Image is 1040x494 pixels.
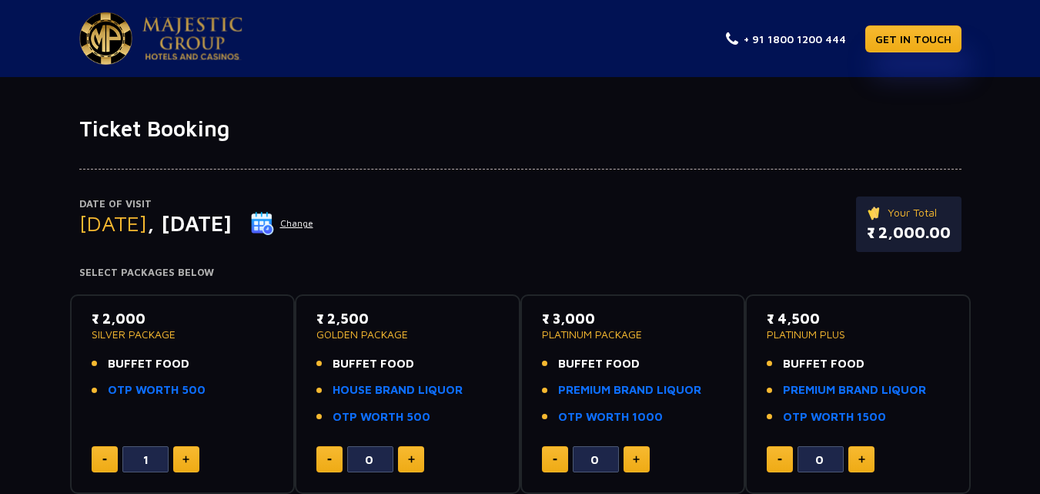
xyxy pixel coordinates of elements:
[777,459,782,461] img: minus
[333,381,463,399] a: HOUSE BRAND LIQUOR
[542,308,724,329] p: ₹ 3,000
[865,25,961,52] a: GET IN TOUCH
[79,116,961,142] h1: Ticket Booking
[327,459,332,461] img: minus
[558,355,640,373] span: BUFFET FOOD
[542,329,724,340] p: PLATINUM PACKAGE
[142,17,242,60] img: Majestic Pride
[79,210,147,236] span: [DATE]
[858,455,865,463] img: plus
[92,308,274,329] p: ₹ 2,000
[92,329,274,340] p: SILVER PACKAGE
[867,221,951,244] p: ₹ 2,000.00
[783,355,864,373] span: BUFFET FOOD
[108,381,206,399] a: OTP WORTH 500
[633,455,640,463] img: plus
[316,329,499,340] p: GOLDEN PACKAGE
[333,355,414,373] span: BUFFET FOOD
[783,381,926,399] a: PREMIUM BRAND LIQUOR
[558,408,663,426] a: OTP WORTH 1000
[250,211,314,236] button: Change
[147,210,232,236] span: , [DATE]
[558,381,701,399] a: PREMIUM BRAND LIQUOR
[79,267,961,279] h4: Select Packages Below
[79,197,314,212] p: Date of Visit
[182,455,189,463] img: plus
[867,204,883,221] img: ticket
[316,308,499,329] p: ₹ 2,500
[783,408,886,426] a: OTP WORTH 1500
[333,408,430,426] a: OTP WORTH 500
[408,455,415,463] img: plus
[867,204,951,221] p: Your Total
[102,459,107,461] img: minus
[767,329,949,340] p: PLATINUM PLUS
[553,459,557,461] img: minus
[767,308,949,329] p: ₹ 4,500
[79,12,132,65] img: Majestic Pride
[726,31,846,47] a: + 91 1800 1200 444
[108,355,189,373] span: BUFFET FOOD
